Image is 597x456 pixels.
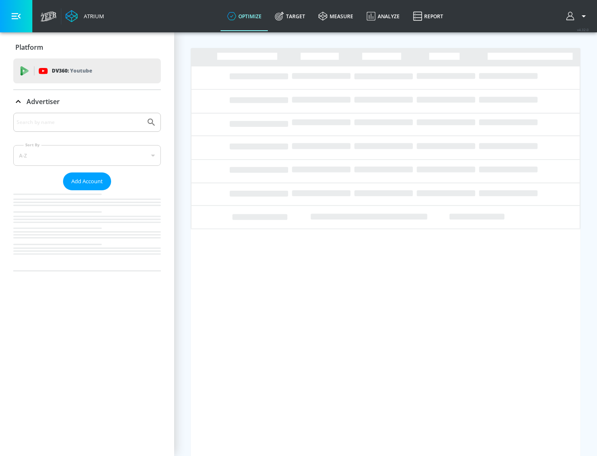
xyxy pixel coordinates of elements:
span: v 4.32.0 [577,27,589,32]
label: Sort By [24,142,41,148]
a: Report [406,1,450,31]
a: optimize [221,1,268,31]
div: A-Z [13,145,161,166]
p: Advertiser [27,97,60,106]
a: Atrium [66,10,104,22]
div: DV360: Youtube [13,58,161,83]
a: measure [312,1,360,31]
p: DV360: [52,66,92,75]
span: Add Account [71,177,103,186]
div: Advertiser [13,113,161,271]
a: Analyze [360,1,406,31]
input: Search by name [17,117,142,128]
p: Platform [15,43,43,52]
button: Add Account [63,172,111,190]
p: Youtube [70,66,92,75]
div: Advertiser [13,90,161,113]
div: Platform [13,36,161,59]
nav: list of Advertiser [13,190,161,271]
a: Target [268,1,312,31]
div: Atrium [80,12,104,20]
